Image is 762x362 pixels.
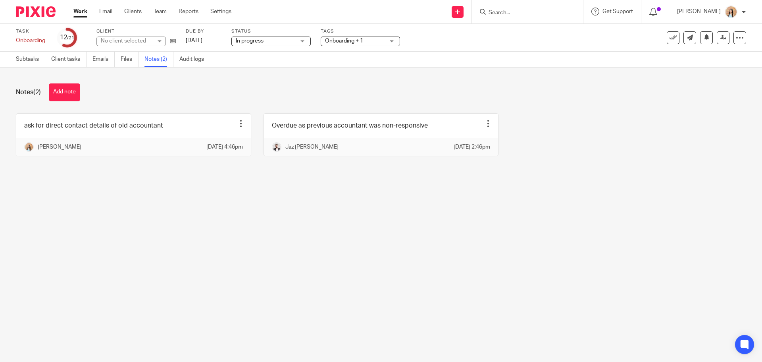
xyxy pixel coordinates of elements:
button: Add note [49,83,80,101]
label: Client [96,28,176,35]
a: Files [121,52,139,67]
img: 48292-0008-compressed%20square.jpg [272,142,281,152]
a: Client tasks [51,52,87,67]
a: Reports [179,8,198,15]
div: Onboarding [16,37,48,45]
label: Tags [321,28,400,35]
img: Pixie [16,6,56,17]
input: Search [488,10,559,17]
a: Clients [124,8,142,15]
label: Task [16,28,48,35]
div: No client selected [101,37,152,45]
span: In progress [236,38,264,44]
label: Status [231,28,311,35]
a: Emails [92,52,115,67]
p: [DATE] 4:46pm [206,143,243,151]
p: [DATE] 2:46pm [454,143,490,151]
a: Settings [210,8,231,15]
a: Subtasks [16,52,45,67]
small: /21 [67,36,74,40]
h1: Notes [16,88,41,97]
label: Due by [186,28,221,35]
a: Email [99,8,112,15]
p: [PERSON_NAME] [677,8,721,15]
a: Notes (2) [144,52,173,67]
a: Work [73,8,87,15]
div: 12 [60,33,74,42]
span: Onboarding + 1 [325,38,363,44]
a: Audit logs [179,52,210,67]
p: Jaz [PERSON_NAME] [285,143,339,151]
p: [PERSON_NAME] [38,143,81,151]
a: Team [154,8,167,15]
span: (2) [33,89,41,95]
span: [DATE] [186,38,202,43]
span: Get Support [602,9,633,14]
img: Linkedin%20Posts%20-%20Client%20success%20stories%20(1).png [725,6,737,18]
img: Linkedin%20Posts%20-%20Client%20success%20stories%20(1).png [24,142,34,152]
